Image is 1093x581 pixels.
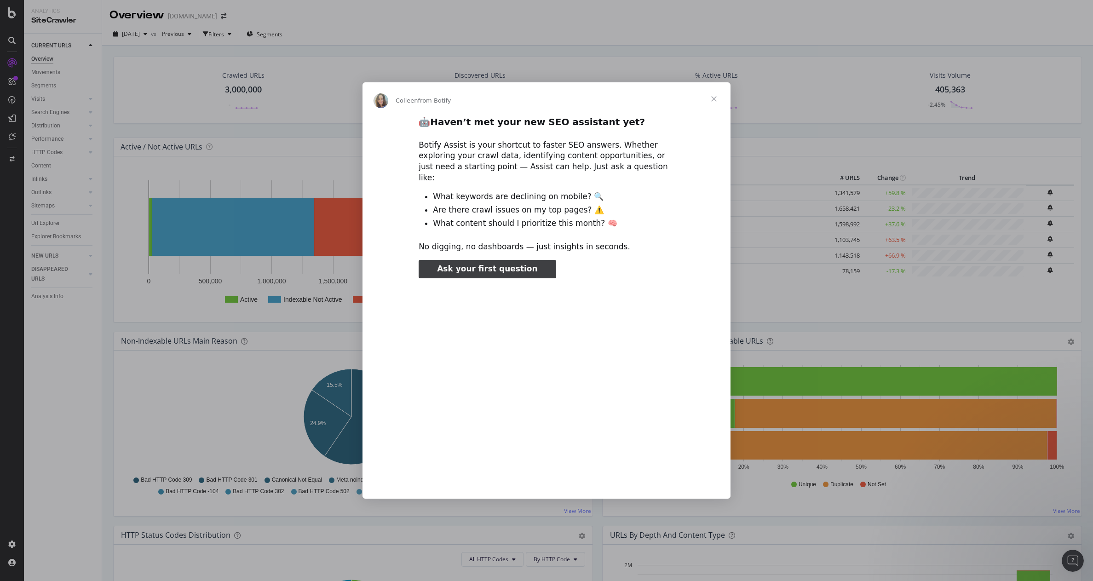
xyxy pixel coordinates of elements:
[374,93,388,108] img: Profile image for Colleen
[430,116,645,127] b: Haven’t met your new SEO assistant yet?
[419,260,556,278] a: Ask your first question
[697,82,731,115] span: Close
[433,191,674,202] li: What keywords are declining on mobile? 🔍
[419,140,674,184] div: Botify Assist is your shortcut to faster SEO answers. Whether exploring your crawl data, identify...
[418,97,451,104] span: from Botify
[433,218,674,229] li: What content should I prioritize this month? 🧠
[437,264,537,273] span: Ask your first question
[419,242,674,253] div: No digging, no dashboards — just insights in seconds.
[396,97,418,104] span: Colleen
[433,205,674,216] li: Are there crawl issues on my top pages? ⚠️
[419,116,674,133] h2: 🤖
[355,286,738,478] video: Play video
